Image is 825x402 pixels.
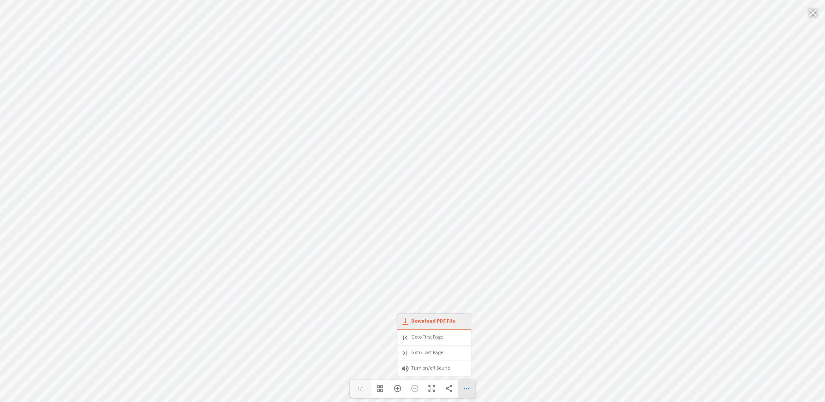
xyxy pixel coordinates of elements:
[397,330,471,345] div: Goto First Page
[397,314,471,330] a: Download PDF File
[401,333,443,340] span: Goto First Page
[401,349,443,356] span: Goto Last Page
[441,380,458,398] div: Share
[423,380,441,398] div: Toggle Fullscreen
[406,380,423,398] div: Zoom Out
[397,361,471,376] div: Turn on/off Sound
[401,317,456,324] span: Download PDF File
[397,345,471,361] div: Goto Last Page
[401,364,450,371] span: Turn on/off Sound
[350,380,372,398] label: 1/1
[389,380,406,398] div: Zoom In
[372,380,389,398] div: Toggle Thumbnails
